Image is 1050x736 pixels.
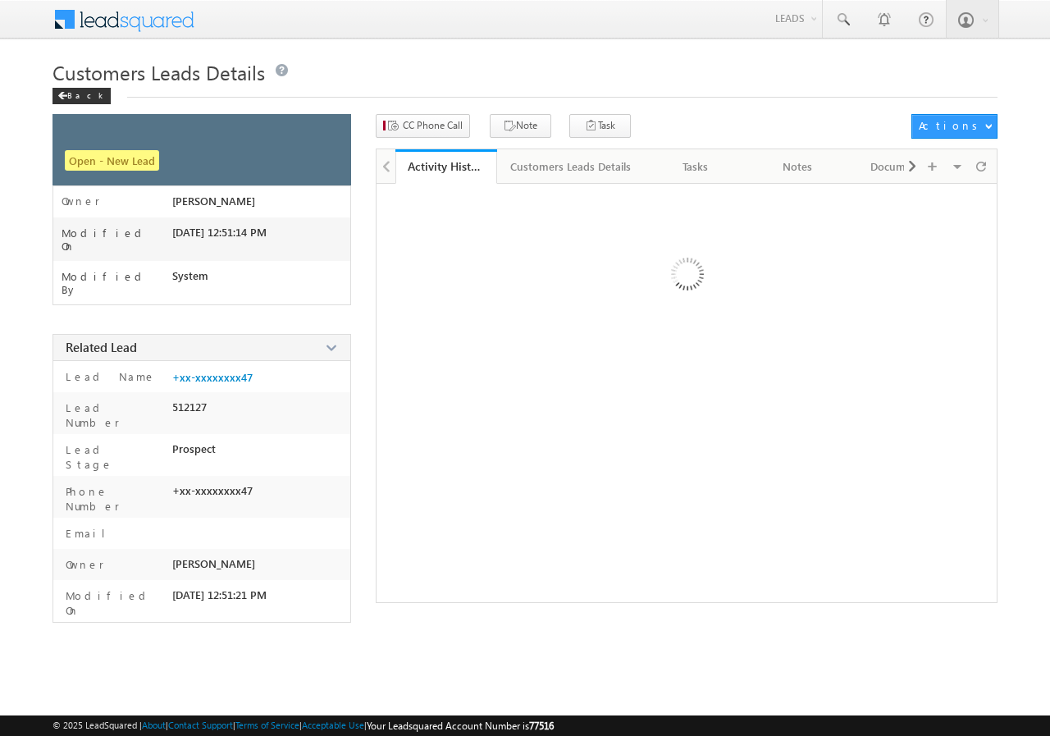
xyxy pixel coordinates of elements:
div: Tasks [659,157,733,176]
span: Open - New Lead [65,150,159,171]
div: Customers Leads Details [510,157,631,176]
label: Modified On [62,226,172,253]
a: About [142,720,166,730]
div: Activity History [408,158,485,174]
label: Lead Stage [62,442,165,472]
span: [PERSON_NAME] [172,557,255,570]
span: CC Phone Call [403,118,463,133]
span: [PERSON_NAME] [172,194,255,208]
span: © 2025 LeadSquared | | | | | [52,718,554,734]
span: [DATE] 12:51:21 PM [172,588,267,601]
label: Owner [62,194,100,208]
button: Task [569,114,631,138]
li: Activity History [395,149,497,182]
a: Terms of Service [235,720,299,730]
span: 512127 [172,400,207,414]
a: Activity History [395,149,497,184]
span: Customers Leads Details [52,59,265,85]
a: Acceptable Use [302,720,364,730]
span: +xx-xxxxxxxx47 [172,484,253,497]
a: Notes [747,149,849,184]
button: CC Phone Call [376,114,470,138]
a: Customers Leads Details [497,149,646,184]
a: Contact Support [168,720,233,730]
label: Phone Number [62,484,165,514]
button: Note [490,114,551,138]
a: +xx-xxxxxxxx47 [172,371,253,384]
span: 77516 [529,720,554,732]
span: Your Leadsquared Account Number is [367,720,554,732]
label: Modified By [62,270,172,296]
a: Documents [849,149,951,184]
div: Back [52,88,111,104]
span: Prospect [172,442,216,455]
span: System [172,269,208,282]
a: Tasks [646,149,747,184]
div: Documents [862,157,936,176]
div: Notes [760,157,834,176]
span: Related Lead [66,339,137,355]
label: Owner [62,557,104,572]
label: Lead Name [62,369,156,384]
label: Modified On [62,588,165,618]
div: Actions [919,118,984,133]
button: Actions [911,114,997,139]
label: Email [62,526,118,541]
img: Loading ... [601,192,771,362]
label: Lead Number [62,400,165,430]
span: [DATE] 12:51:14 PM [172,226,267,239]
